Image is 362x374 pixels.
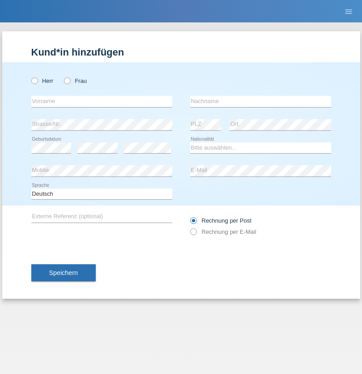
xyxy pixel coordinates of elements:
h1: Kund*in hinzufügen [31,47,331,58]
span: Speichern [49,269,78,276]
label: Herr [31,77,54,84]
button: Speichern [31,264,96,281]
input: Herr [31,77,37,83]
label: Rechnung per Post [190,217,251,224]
label: Frau [64,77,87,84]
input: Rechnung per E-Mail [190,228,196,240]
a: menu [340,9,358,14]
input: Rechnung per Post [190,217,196,228]
i: menu [344,7,353,16]
label: Rechnung per E-Mail [190,228,256,235]
input: Frau [64,77,70,83]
